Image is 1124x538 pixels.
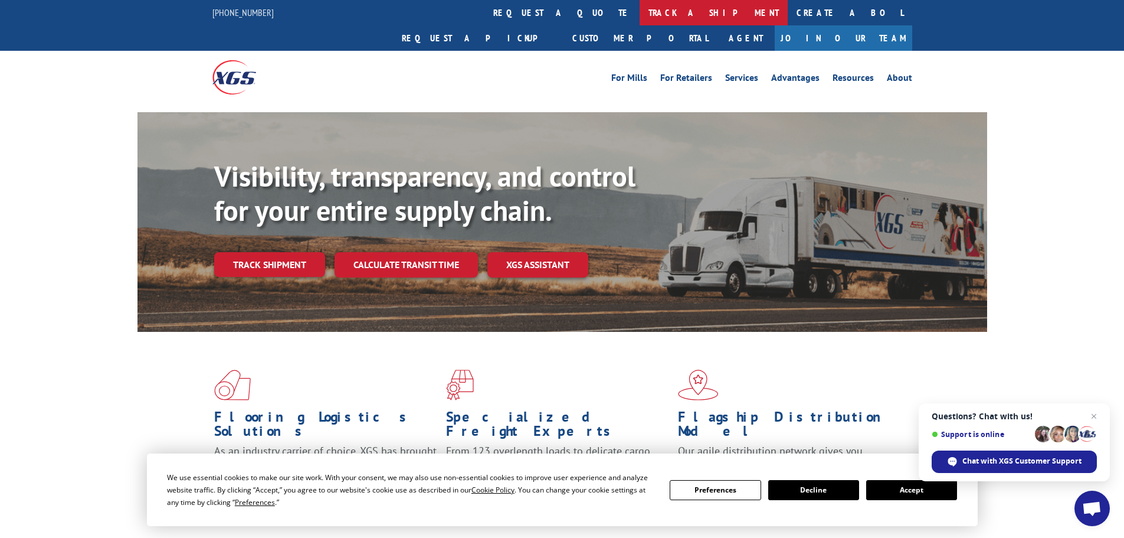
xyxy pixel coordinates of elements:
a: XGS ASSISTANT [487,252,588,278]
span: Questions? Chat with us! [932,412,1097,421]
h1: Specialized Freight Experts [446,410,669,444]
a: For Retailers [660,73,712,86]
a: Customer Portal [563,25,717,51]
p: From 123 overlength loads to delicate cargo, our experienced staff knows the best way to move you... [446,444,669,497]
a: Open chat [1074,491,1110,526]
button: Accept [866,480,957,500]
a: Advantages [771,73,820,86]
a: Services [725,73,758,86]
span: Preferences [235,497,275,507]
a: [PHONE_NUMBER] [212,6,274,18]
span: Chat with XGS Customer Support [932,451,1097,473]
img: xgs-icon-total-supply-chain-intelligence-red [214,370,251,400]
span: Cookie Policy [471,485,515,495]
img: xgs-icon-flagship-distribution-model-red [678,370,719,400]
a: Request a pickup [393,25,563,51]
h1: Flagship Distribution Model [678,410,901,444]
a: Resources [833,73,874,86]
img: xgs-icon-focused-on-flooring-red [446,370,474,400]
span: Our agile distribution network gives you nationwide inventory management on demand. [678,444,895,472]
a: About [887,73,912,86]
button: Decline [768,480,859,500]
b: Visibility, transparency, and control for your entire supply chain. [214,158,635,229]
a: Agent [717,25,775,51]
div: We use essential cookies to make our site work. With your consent, we may also use non-essential ... [167,471,656,508]
span: Chat with XGS Customer Support [962,456,1082,467]
button: Preferences [670,480,761,500]
a: Join Our Team [775,25,912,51]
a: For Mills [611,73,647,86]
span: As an industry carrier of choice, XGS has brought innovation and dedication to flooring logistics... [214,444,437,486]
span: Support is online [932,430,1031,439]
div: Cookie Consent Prompt [147,454,978,526]
a: Calculate transit time [335,252,478,278]
a: Track shipment [214,252,325,277]
h1: Flooring Logistics Solutions [214,410,437,444]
